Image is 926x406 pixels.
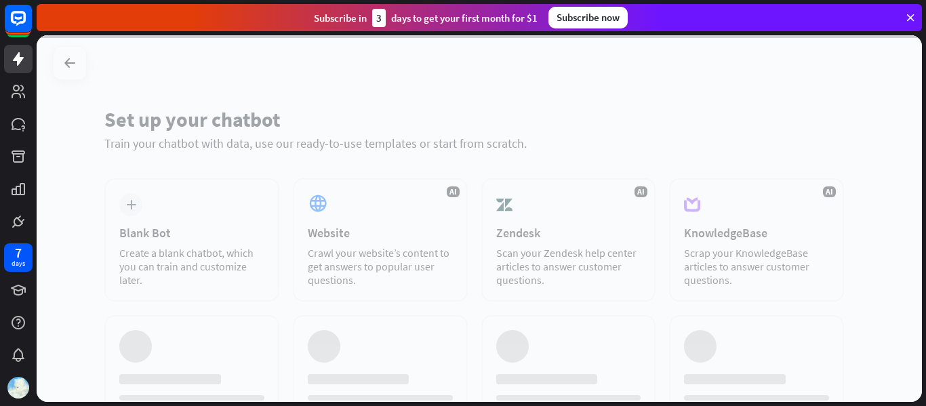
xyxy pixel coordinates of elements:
[15,247,22,259] div: 7
[372,9,386,27] div: 3
[314,9,538,27] div: Subscribe in days to get your first month for $1
[12,259,25,268] div: days
[548,7,628,28] div: Subscribe now
[4,243,33,272] a: 7 days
